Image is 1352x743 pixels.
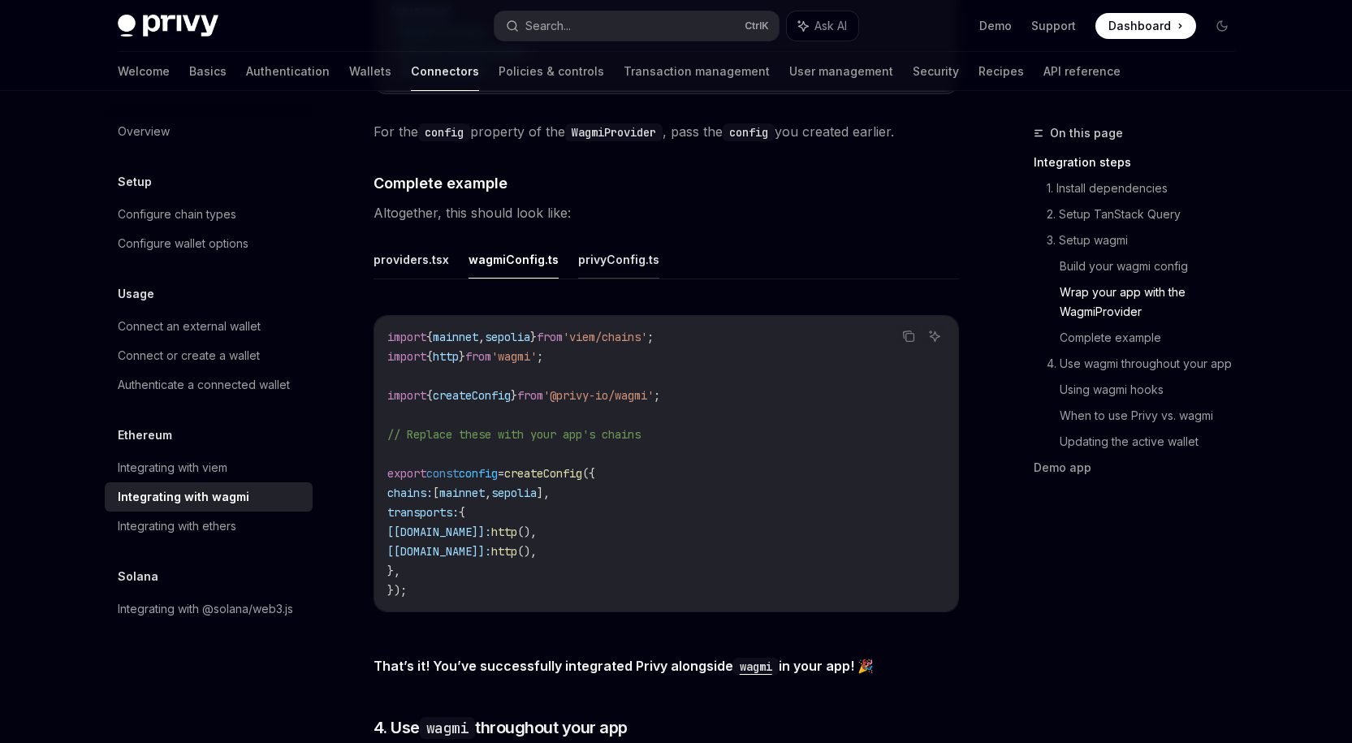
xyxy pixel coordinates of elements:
[374,658,874,674] strong: That’s it! You’ve successfully integrated Privy alongside in your app! 🎉
[118,234,248,253] div: Configure wallet options
[105,229,313,258] a: Configure wallet options
[387,486,433,500] span: chains:
[478,330,485,344] span: ,
[105,341,313,370] a: Connect or create a wallet
[387,330,426,344] span: import
[979,18,1012,34] a: Demo
[105,370,313,400] a: Authenticate a connected wallet
[118,567,158,586] h5: Solana
[387,349,426,364] span: import
[387,466,426,481] span: export
[789,52,893,91] a: User management
[1047,227,1248,253] a: 3. Setup wagmi
[491,525,517,539] span: http
[624,52,770,91] a: Transaction management
[517,525,537,539] span: (),
[1108,18,1171,34] span: Dashboard
[1034,149,1248,175] a: Integration steps
[563,330,647,344] span: 'viem/chains'
[647,330,654,344] span: ;
[543,388,654,403] span: '@privy-io/wagmi'
[387,427,641,442] span: // Replace these with your app's chains
[118,317,261,336] div: Connect an external wallet
[118,284,154,304] h5: Usage
[498,466,504,481] span: =
[433,486,439,500] span: [
[246,52,330,91] a: Authentication
[1060,403,1248,429] a: When to use Privy vs. wagmi
[105,200,313,229] a: Configure chain types
[426,388,433,403] span: {
[459,505,465,520] span: {
[530,330,537,344] span: }
[118,487,249,507] div: Integrating with wagmi
[1060,325,1248,351] a: Complete example
[118,15,218,37] img: dark logo
[1047,201,1248,227] a: 2. Setup TanStack Query
[924,326,945,347] button: Ask AI
[387,564,400,578] span: },
[118,122,170,141] div: Overview
[387,525,491,539] span: [[DOMAIN_NAME]]:
[1047,351,1248,377] a: 4. Use wagmi throughout your app
[517,544,537,559] span: (),
[387,505,459,520] span: transports:
[426,330,433,344] span: {
[118,172,152,192] h5: Setup
[105,312,313,341] a: Connect an external wallet
[1060,429,1248,455] a: Updating the active wallet
[189,52,227,91] a: Basics
[913,52,959,91] a: Security
[469,240,559,279] button: wagmiConfig.ts
[654,388,660,403] span: ;
[465,349,491,364] span: from
[105,512,313,541] a: Integrating with ethers
[565,123,663,141] code: WagmiProvider
[1034,455,1248,481] a: Demo app
[537,330,563,344] span: from
[374,201,959,224] span: Altogether, this should look like:
[898,326,919,347] button: Copy the contents from the code block
[426,349,433,364] span: {
[118,52,170,91] a: Welcome
[745,19,769,32] span: Ctrl K
[814,18,847,34] span: Ask AI
[105,117,313,146] a: Overview
[105,453,313,482] a: Integrating with viem
[578,240,659,279] button: privyConfig.ts
[105,482,313,512] a: Integrating with wagmi
[374,172,508,194] span: Complete example
[411,52,479,91] a: Connectors
[733,658,779,676] code: wagmi
[517,388,543,403] span: from
[439,486,485,500] span: mainnet
[118,599,293,619] div: Integrating with @solana/web3.js
[1050,123,1123,143] span: On this page
[1060,253,1248,279] a: Build your wagmi config
[511,388,517,403] span: }
[433,349,459,364] span: http
[491,544,517,559] span: http
[1047,175,1248,201] a: 1. Install dependencies
[118,375,290,395] div: Authenticate a connected wallet
[374,120,959,143] span: For the property of the , pass the you created earlier.
[459,349,465,364] span: }
[387,583,407,598] span: });
[118,205,236,224] div: Configure chain types
[582,466,595,481] span: ({
[491,486,537,500] span: sepolia
[723,123,775,141] code: config
[387,544,491,559] span: [[DOMAIN_NAME]]:
[1095,13,1196,39] a: Dashboard
[387,388,426,403] span: import
[495,11,779,41] button: Search...CtrlK
[1060,279,1248,325] a: Wrap your app with the WagmiProvider
[1060,377,1248,403] a: Using wagmi hooks
[105,594,313,624] a: Integrating with @solana/web3.js
[118,425,172,445] h5: Ethereum
[459,466,498,481] span: config
[1031,18,1076,34] a: Support
[485,330,530,344] span: sepolia
[433,388,511,403] span: createConfig
[374,240,449,279] button: providers.tsx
